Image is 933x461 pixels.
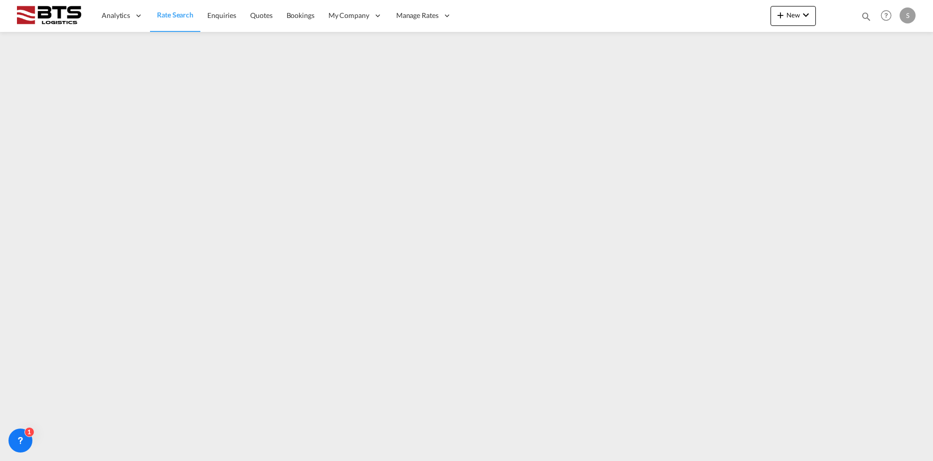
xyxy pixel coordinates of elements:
[250,11,272,19] span: Quotes
[102,10,130,20] span: Analytics
[861,11,872,26] div: icon-magnify
[328,10,369,20] span: My Company
[771,6,816,26] button: icon-plus 400-fgNewicon-chevron-down
[396,10,439,20] span: Manage Rates
[287,11,314,19] span: Bookings
[900,7,916,23] div: S
[157,10,193,19] span: Rate Search
[207,11,236,19] span: Enquiries
[878,7,900,25] div: Help
[775,11,812,19] span: New
[15,4,82,27] img: cdcc71d0be7811ed9adfbf939d2aa0e8.png
[861,11,872,22] md-icon: icon-magnify
[878,7,895,24] span: Help
[775,9,786,21] md-icon: icon-plus 400-fg
[800,9,812,21] md-icon: icon-chevron-down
